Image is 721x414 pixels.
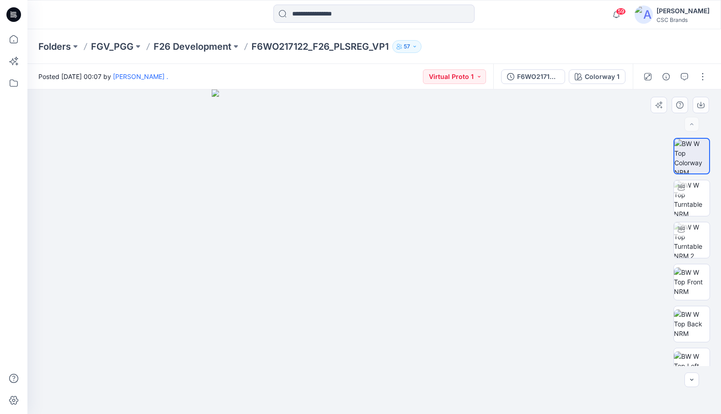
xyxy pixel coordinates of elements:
[392,40,422,53] button: 57
[674,309,710,338] img: BW W Top Back NRM
[569,69,625,84] button: Colorway 1
[38,40,71,53] a: Folders
[674,267,710,296] img: BW W Top Front NRM
[674,180,710,216] img: BW W Top Turntable NRM
[657,16,710,23] div: CSC Brands
[616,8,626,15] span: 59
[212,89,537,414] img: eyJhbGciOiJIUzI1NiIsImtpZCI6IjAiLCJzbHQiOiJzZXMiLCJ0eXAiOiJKV1QifQ.eyJkYXRhIjp7InR5cGUiOiJzdG9yYW...
[154,40,231,53] a: F26 Development
[657,5,710,16] div: [PERSON_NAME]
[91,40,134,53] a: FGV_PGG
[404,42,410,52] p: 57
[501,69,565,84] button: F6WO217122_F26_PLSREG_VP1
[585,72,620,82] div: Colorway 1
[659,69,673,84] button: Details
[251,40,389,53] p: F6WO217122_F26_PLSREG_VP1
[517,72,559,82] div: F6WO217122_F26_PLSREG_VP1
[113,73,168,80] a: [PERSON_NAME] .
[674,139,709,173] img: BW W Top Colorway NRM
[674,222,710,258] img: BW W Top Turntable NRM 2
[635,5,653,24] img: avatar
[38,72,168,81] span: Posted [DATE] 00:07 by
[674,351,710,380] img: BW W Top Left NRM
